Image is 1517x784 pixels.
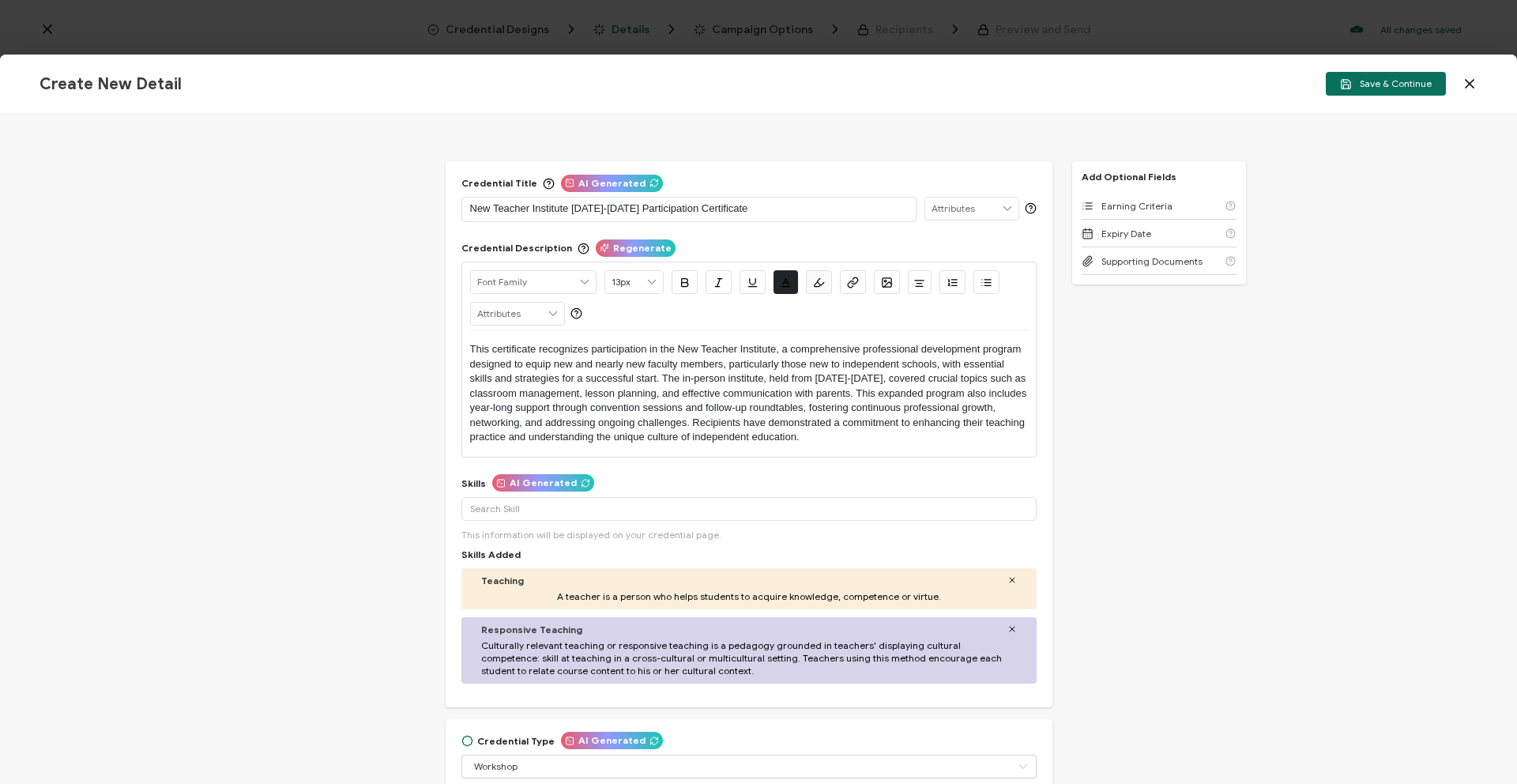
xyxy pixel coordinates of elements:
span: Earning Criteria [1101,200,1173,212]
span: AI Generated [578,736,646,745]
div: Credential Type [461,735,663,747]
span: A teacher is a person who helps students to acquire knowledge, competence or virtue. [557,590,941,603]
iframe: Chat Widget [1438,708,1517,784]
span: Save & Continue [1340,78,1432,90]
p: Add Optional Fields [1072,171,1186,183]
input: Select Type [461,755,1037,778]
span: Regenerate [613,243,672,253]
div: Credential Description [461,242,676,254]
input: Search Skill [461,497,1037,521]
input: Font Size [605,271,663,293]
span: Supporting Documents [1101,255,1203,267]
span: Expiry Date [1101,228,1151,239]
span: Teaching [481,575,524,586]
div: Credential Title [461,177,663,189]
button: Save & Continue [1326,72,1446,96]
input: Attributes [471,303,564,325]
span: Culturally relevant teaching or responsive teaching is a pedagogy grounded in teachers' displayin... [481,639,1017,677]
span: Responsive Teaching [481,624,582,635]
p: New Teacher Institute [DATE]-[DATE] Participation Certificate [470,201,908,217]
div: Skills [461,477,594,489]
input: Font Family [471,271,596,293]
span: Create New Detail [40,74,182,94]
span: AI Generated [510,478,577,488]
p: This certificate recognizes participation in the New Teacher Institute, a comprehensive professio... [470,342,1028,444]
span: This information will be displayed on your credential page. [461,529,721,541]
span: Skills Added [461,548,521,560]
input: Attributes [925,198,1018,220]
span: AI Generated [578,179,646,188]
